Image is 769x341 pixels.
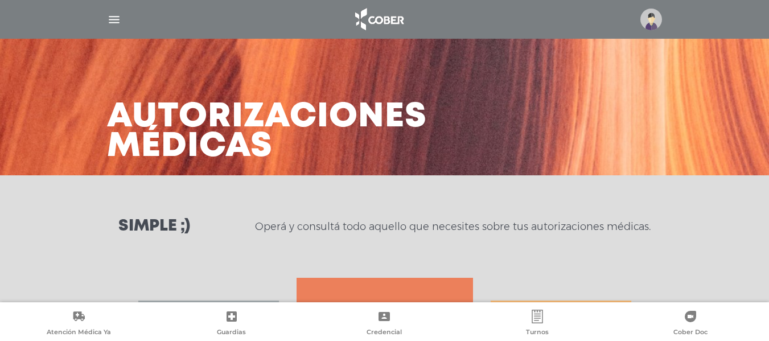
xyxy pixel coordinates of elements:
span: Credencial [367,328,402,338]
a: Cober Doc [614,310,767,339]
h3: Simple ;) [118,219,190,235]
a: Atención Médica Ya [2,310,155,339]
span: Cober Doc [673,328,708,338]
span: Guardias [217,328,246,338]
a: Credencial [308,310,461,339]
a: Turnos [461,310,614,339]
a: Guardias [155,310,309,339]
span: Atención Médica Ya [47,328,111,338]
p: Operá y consultá todo aquello que necesites sobre tus autorizaciones médicas. [255,220,651,233]
h3: Autorizaciones médicas [107,102,427,162]
img: Cober_menu-lines-white.svg [107,13,121,27]
img: profile-placeholder.svg [640,9,662,30]
img: logo_cober_home-white.png [349,6,409,33]
span: Turnos [526,328,549,338]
